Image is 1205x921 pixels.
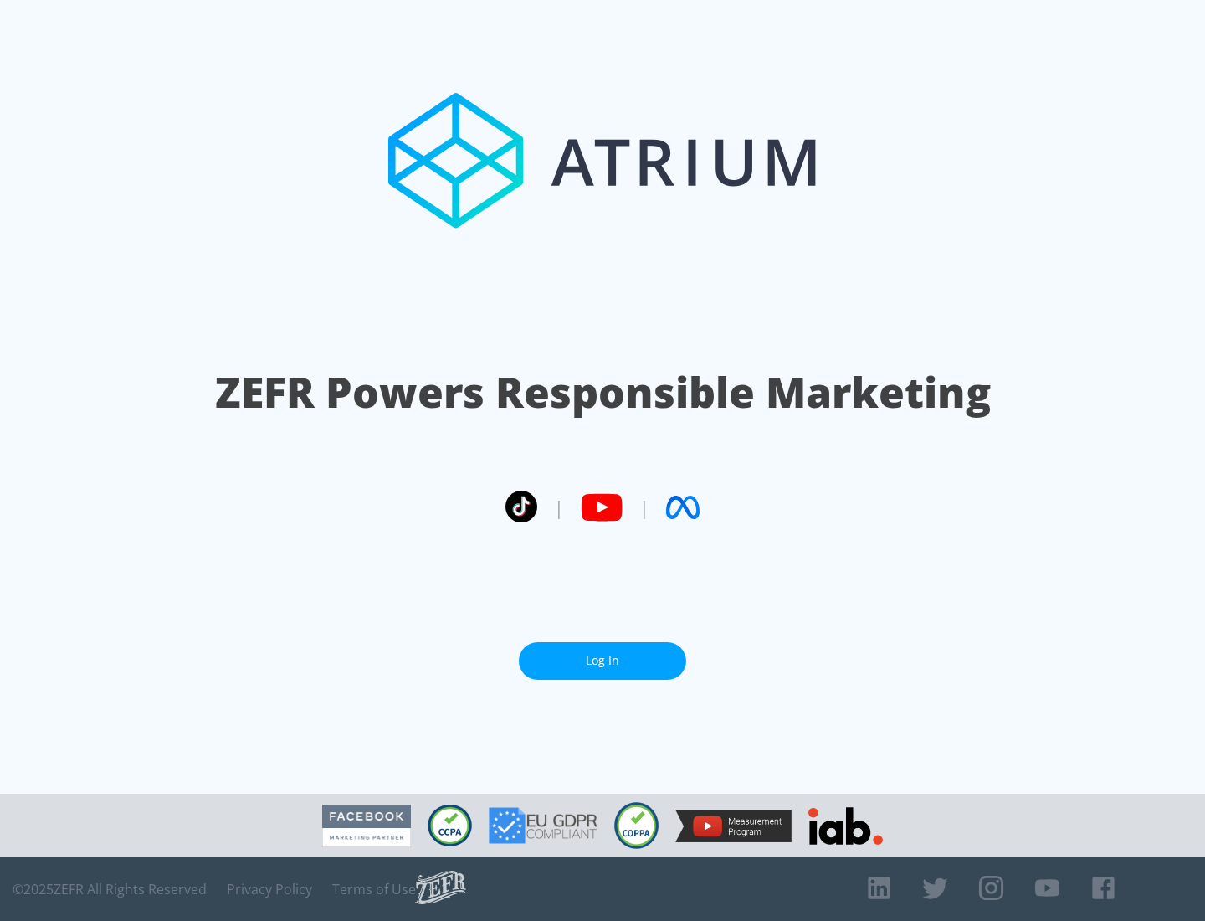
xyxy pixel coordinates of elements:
a: Privacy Policy [227,881,312,898]
a: Log In [519,642,686,680]
img: COPPA Compliant [614,802,659,849]
img: CCPA Compliant [428,805,472,846]
img: Facebook Marketing Partner [322,805,411,847]
img: YouTube Measurement Program [675,810,792,842]
img: IAB [808,807,883,845]
h1: ZEFR Powers Responsible Marketing [215,363,991,421]
span: | [554,495,564,520]
img: GDPR Compliant [489,807,597,844]
span: | [639,495,649,520]
span: © 2025 ZEFR All Rights Reserved [13,881,207,898]
a: Terms of Use [332,881,416,898]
